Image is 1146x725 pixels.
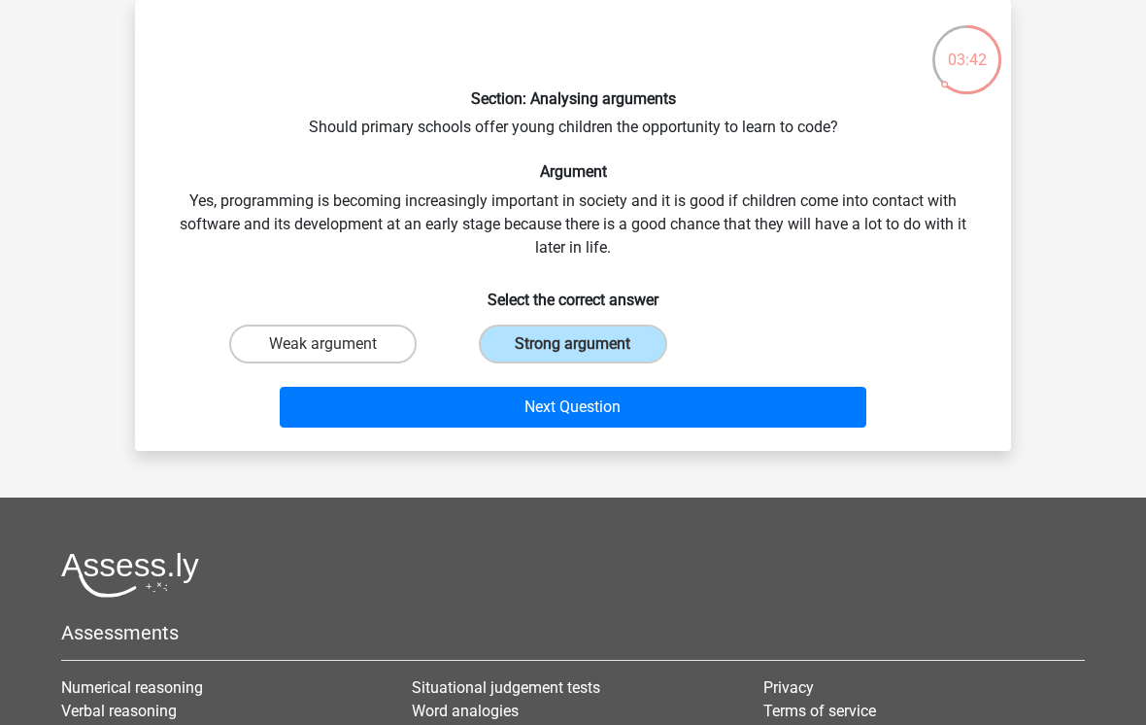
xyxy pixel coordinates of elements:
[143,16,1003,435] div: Should primary schools offer young children the opportunity to learn to code? Yes, programming is...
[763,678,814,697] a: Privacy
[412,702,519,720] a: Word analogies
[479,325,666,363] label: Strong argument
[166,162,980,181] h6: Argument
[61,552,199,598] img: Assessly logo
[61,621,1085,644] h5: Assessments
[61,678,203,697] a: Numerical reasoning
[61,702,177,720] a: Verbal reasoning
[763,702,876,720] a: Terms of service
[280,387,867,428] button: Next Question
[229,325,417,363] label: Weak argument
[930,23,1003,72] div: 03:42
[166,275,980,309] h6: Select the correct answer
[412,678,600,697] a: Situational judgement tests
[166,89,980,108] h6: Section: Analysing arguments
